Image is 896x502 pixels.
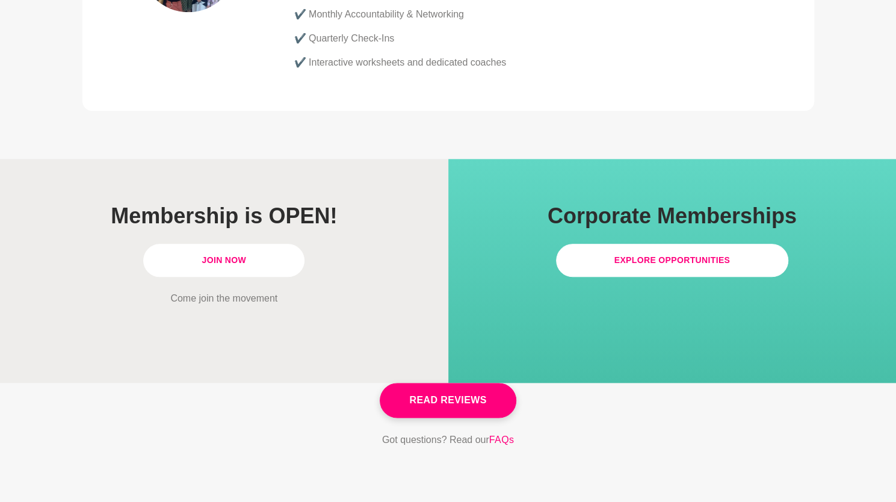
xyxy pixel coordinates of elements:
[482,202,863,229] h1: Corporate Memberships
[34,291,415,306] p: Come join the movement
[294,7,756,22] p: ✔️ Monthly Accountability & Networking
[294,31,756,46] p: ✔️ Quarterly Check-Ins
[294,55,756,70] p: ✔️ Interactive worksheets and dedicated coaches
[382,432,514,448] p: Got questions? Read our
[489,432,514,448] a: FAQs
[143,244,304,277] a: Join Now
[380,383,516,418] a: Read Reviews
[556,244,789,277] a: Explore Opportunities
[34,202,415,229] h1: Membership is OPEN!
